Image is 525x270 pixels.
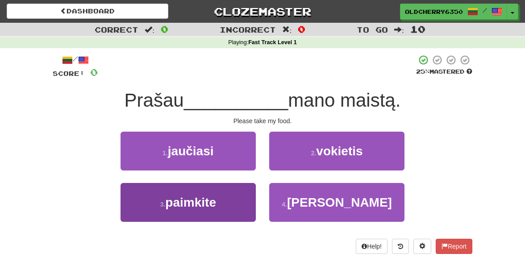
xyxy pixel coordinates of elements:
span: : [145,26,154,33]
span: [PERSON_NAME] [287,195,392,209]
span: Prašau [125,90,184,111]
small: 1 . [162,150,168,157]
span: : [394,26,404,33]
span: / [483,7,487,13]
span: Correct [95,25,138,34]
span: __________ [184,90,288,111]
span: 0 [161,24,168,34]
div: Please take my food. [53,116,472,125]
span: To go [357,25,388,34]
small: 2 . [311,150,317,157]
a: Clozemaster [182,4,343,19]
a: Dashboard [7,4,168,19]
button: 4.[PERSON_NAME] [269,183,404,222]
span: jaučiasi [168,144,214,158]
span: Score: [53,70,85,77]
span: 0 [90,66,98,78]
span: paimkite [165,195,216,209]
button: 3.paimkite [121,183,256,222]
div: Mastered [416,68,472,76]
span: 10 [410,24,425,34]
span: OldCherry6350 [405,8,463,16]
strong: Fast Track Level 1 [248,39,297,46]
span: Incorrect [220,25,276,34]
button: 2.vokietis [269,132,404,170]
button: Round history (alt+y) [392,239,409,254]
small: 4 . [282,201,287,208]
span: 0 [298,24,305,34]
small: 3 . [160,201,166,208]
div: / [53,54,98,66]
button: 1.jaučiasi [121,132,256,170]
span: 25 % [416,68,429,75]
span: vokietis [316,144,362,158]
button: Help! [356,239,387,254]
span: : [282,26,292,33]
button: Report [436,239,472,254]
a: OldCherry6350 / [400,4,507,20]
span: mano maistą. [288,90,400,111]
